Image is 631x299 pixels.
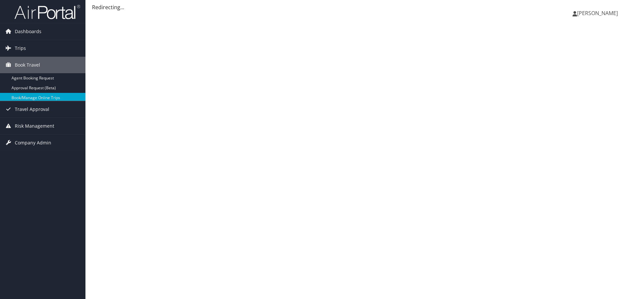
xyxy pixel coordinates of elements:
[15,57,40,73] span: Book Travel
[15,101,49,117] span: Travel Approval
[15,118,54,134] span: Risk Management
[15,135,51,151] span: Company Admin
[14,4,80,20] img: airportal-logo.png
[573,3,624,23] a: [PERSON_NAME]
[15,40,26,56] span: Trips
[92,3,624,11] div: Redirecting...
[577,10,618,17] span: [PERSON_NAME]
[15,23,41,40] span: Dashboards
